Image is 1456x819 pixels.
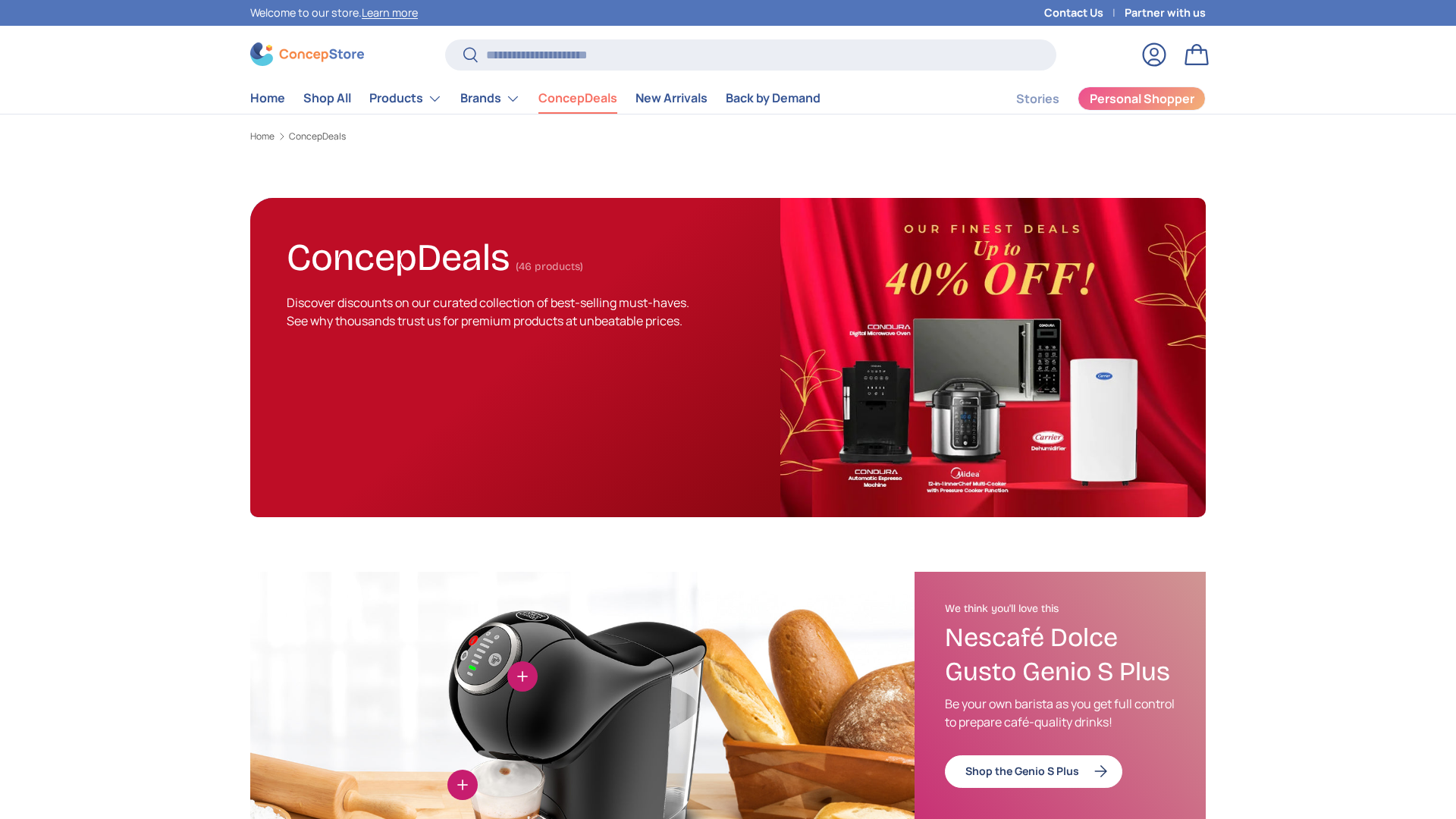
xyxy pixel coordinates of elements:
a: ConcepDeals [538,83,617,113]
a: Stories [1016,84,1059,114]
span: (46 products) [516,260,583,273]
a: Brands [460,83,520,114]
a: Partner with us [1125,5,1206,21]
img: ConcepStore [250,42,364,66]
span: Discover discounts on our curated collection of best-selling must-haves. See why thousands trust ... [287,294,689,329]
a: Contact Us [1044,5,1125,21]
a: New Arrivals [635,83,708,113]
a: Shop All [303,83,351,113]
a: Shop the Genio S Plus [945,755,1122,788]
a: Personal Shopper [1078,86,1206,111]
p: Be your own barista as you get full control to prepare café-quality drinks! [945,695,1175,731]
h1: ConcepDeals [287,229,510,280]
summary: Products [360,83,451,114]
a: Home [250,83,285,113]
nav: Primary [250,83,821,114]
summary: Brands [451,83,529,114]
nav: Secondary [980,83,1206,114]
nav: Breadcrumbs [250,130,1206,143]
a: Home [250,132,275,141]
h3: Nescafé Dolce Gusto Genio S Plus [945,621,1175,689]
img: ConcepDeals [780,198,1206,517]
span: Personal Shopper [1090,93,1194,105]
p: Welcome to our store. [250,5,418,21]
h2: We think you'll love this [945,602,1175,616]
a: Back by Demand [726,83,821,113]
a: Products [369,83,442,114]
a: ConcepDeals [289,132,346,141]
a: Learn more [362,5,418,20]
